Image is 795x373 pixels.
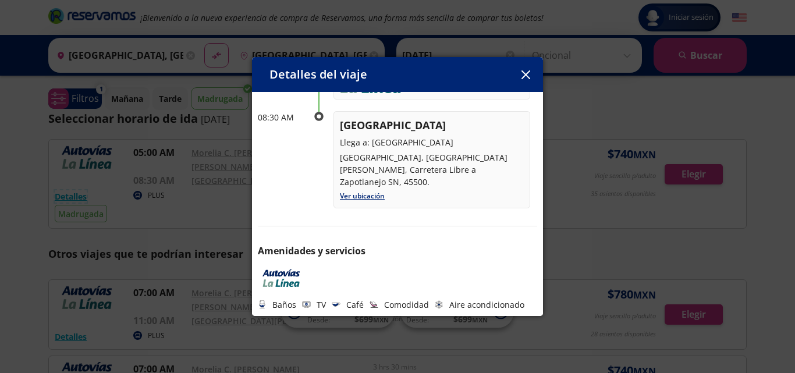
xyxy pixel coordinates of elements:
p: Café [346,299,364,311]
p: Detalles del viaje [269,66,367,83]
p: Baños [272,299,296,311]
p: TV [317,299,326,311]
p: [GEOGRAPHIC_DATA] [340,118,524,133]
img: AUTOVÍAS Y LA LÍNEA [258,269,304,287]
p: 08:30 AM [258,111,304,123]
p: Amenidades y servicios [258,244,537,258]
p: Llega a: [GEOGRAPHIC_DATA] [340,136,524,148]
p: Comodidad [384,299,429,311]
p: [GEOGRAPHIC_DATA], [GEOGRAPHIC_DATA][PERSON_NAME], Carretera Libre a Zapotlanejo SN, 45500. [340,151,524,188]
a: Ver ubicación [340,191,385,201]
p: Aire acondicionado [449,299,524,311]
